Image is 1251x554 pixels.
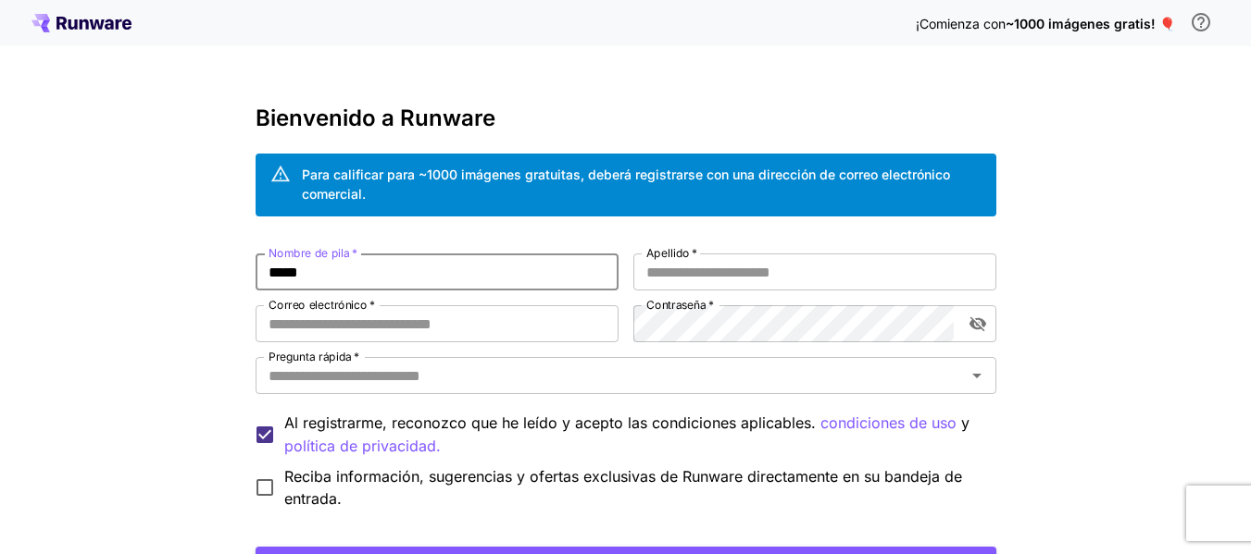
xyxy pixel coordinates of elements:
font: Pregunta rápida [269,350,352,363]
font: política de privacidad. [284,437,441,455]
button: Al registrarme, reconozco que he leído y acepto las condiciones aplicables. condiciones de uso y [284,435,441,458]
font: Contraseña [646,298,707,312]
button: Abierto [964,363,990,388]
font: ¡Comienza con [916,16,1006,31]
font: ~1000 imágenes gratis! 🎈 [1006,16,1175,31]
button: alternar visibilidad de contraseña [961,307,995,340]
font: Correo electrónico [269,298,368,312]
font: Reciba información, sugerencias y ofertas exclusivas de Runware directamente en su bandeja de ent... [284,467,962,508]
font: Para calificar para ~1000 imágenes gratuitas, deberá registrarse con una dirección de correo elec... [302,166,950,202]
font: y [961,413,970,432]
button: Para calificar para obtener crédito gratuito, debe registrarse con una dirección de correo electr... [1182,4,1220,41]
font: Nombre de pila [269,246,350,260]
font: Bienvenido a Runware [256,105,495,131]
font: Apellido [646,246,690,260]
button: Al registrarme, reconozco que he leído y acepto las condiciones aplicables. y política de privaci... [820,412,957,435]
font: Al registrarme, reconozco que he leído y acepto las condiciones aplicables. [284,413,816,432]
font: condiciones de uso [820,413,957,432]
